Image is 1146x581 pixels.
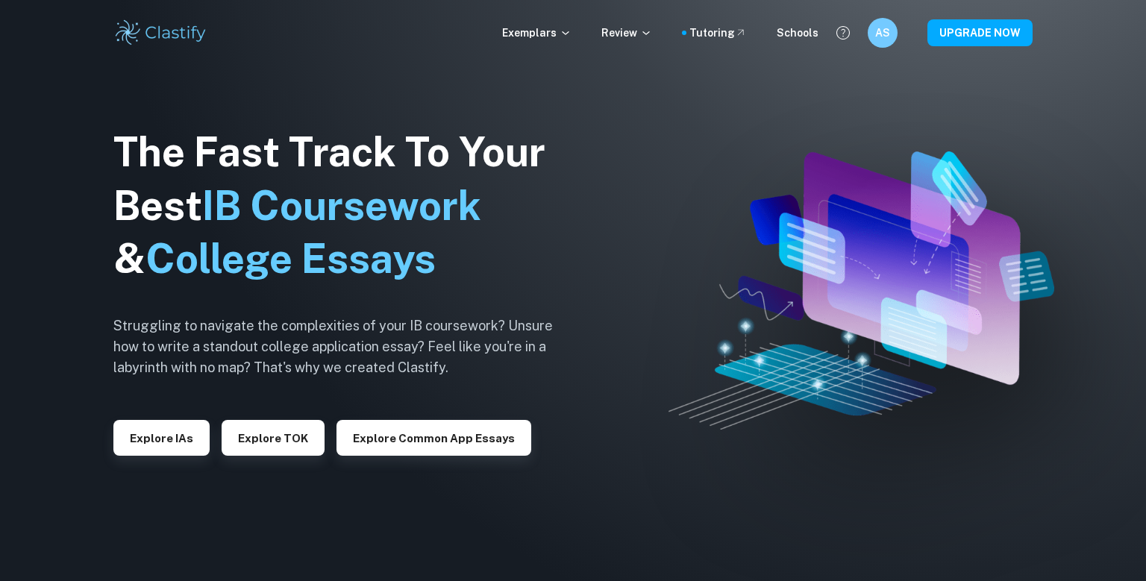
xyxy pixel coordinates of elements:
button: Help and Feedback [830,20,856,45]
h6: Struggling to navigate the complexities of your IB coursework? Unsure how to write a standout col... [113,315,576,378]
a: Schools [777,25,818,41]
span: IB Coursework [202,182,481,229]
a: Tutoring [689,25,747,41]
a: Explore IAs [113,430,210,445]
button: Explore TOK [222,420,325,456]
p: Review [601,25,652,41]
a: Explore Common App essays [336,430,531,445]
p: Exemplars [502,25,572,41]
img: Clastify hero [668,151,1054,430]
button: Explore IAs [113,420,210,456]
h6: AS [874,25,892,41]
a: Explore TOK [222,430,325,445]
button: Explore Common App essays [336,420,531,456]
h1: The Fast Track To Your Best & [113,125,576,286]
img: Clastify logo [113,18,208,48]
span: College Essays [145,235,436,282]
button: UPGRADE NOW [927,19,1033,46]
button: AS [868,18,898,48]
